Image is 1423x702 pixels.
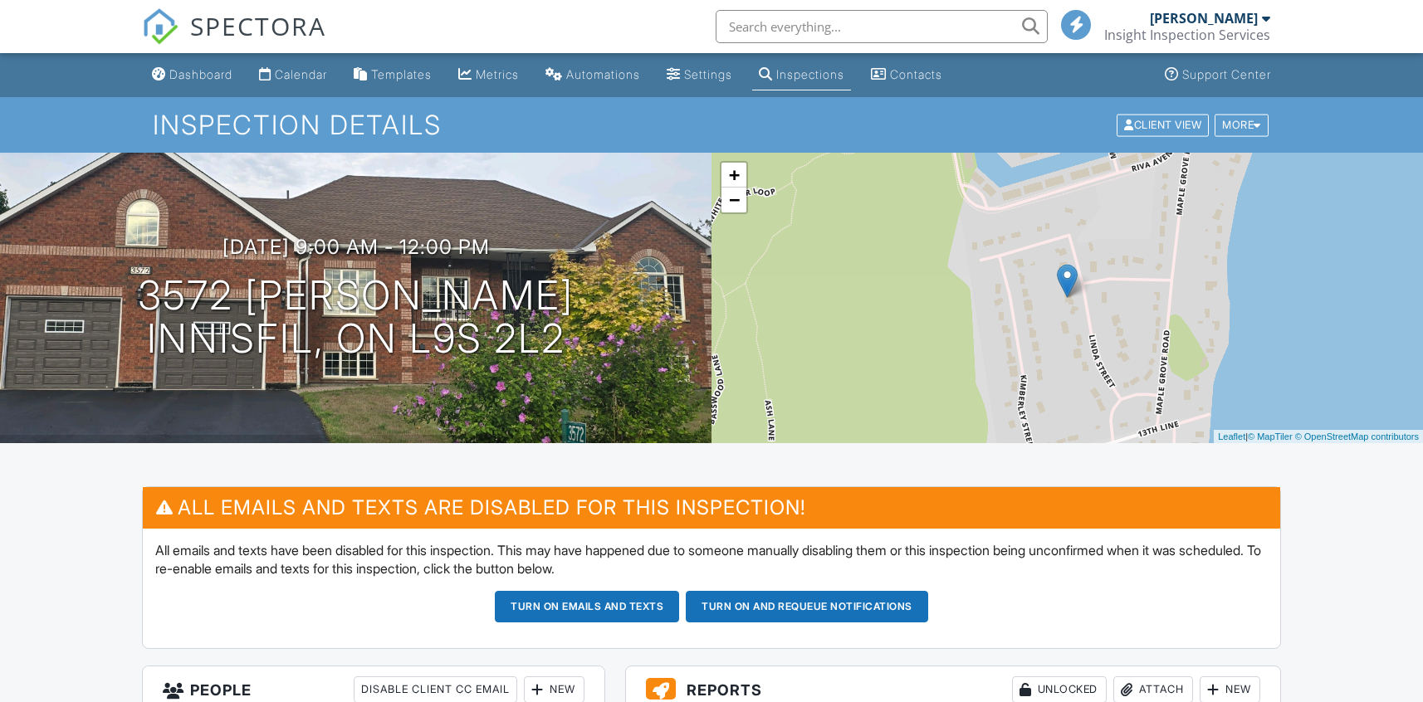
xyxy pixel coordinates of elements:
[539,60,647,90] a: Automations (Basic)
[155,541,1267,578] p: All emails and texts have been disabled for this inspection. This may have happened due to someon...
[495,591,679,622] button: Turn on emails and texts
[347,60,438,90] a: Templates
[1214,430,1423,444] div: |
[1182,67,1271,81] div: Support Center
[1115,118,1213,130] a: Client View
[566,67,640,81] div: Automations
[275,67,327,81] div: Calendar
[1248,431,1293,441] a: © MapTiler
[1104,27,1270,43] div: Insight Inspection Services
[452,60,526,90] a: Metrics
[371,67,432,81] div: Templates
[153,110,1270,139] h1: Inspection Details
[190,8,326,43] span: SPECTORA
[476,67,519,81] div: Metrics
[752,60,851,90] a: Inspections
[142,8,178,45] img: The Best Home Inspection Software - Spectora
[721,163,746,188] a: Zoom in
[1215,114,1269,136] div: More
[1117,114,1209,136] div: Client View
[222,236,490,258] h3: [DATE] 9:00 am - 12:00 pm
[145,60,239,90] a: Dashboard
[142,22,326,57] a: SPECTORA
[684,67,732,81] div: Settings
[890,67,942,81] div: Contacts
[138,274,574,362] h1: 3572 [PERSON_NAME] Innisfil, ON L9S 2L2
[169,67,232,81] div: Dashboard
[660,60,739,90] a: Settings
[686,591,928,622] button: Turn on and Requeue Notifications
[716,10,1048,43] input: Search everything...
[864,60,949,90] a: Contacts
[252,60,334,90] a: Calendar
[1150,10,1258,27] div: [PERSON_NAME]
[721,188,746,212] a: Zoom out
[143,487,1279,528] h3: All emails and texts are disabled for this inspection!
[1295,431,1419,441] a: © OpenStreetMap contributors
[776,67,844,81] div: Inspections
[1218,431,1245,441] a: Leaflet
[1158,60,1278,90] a: Support Center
